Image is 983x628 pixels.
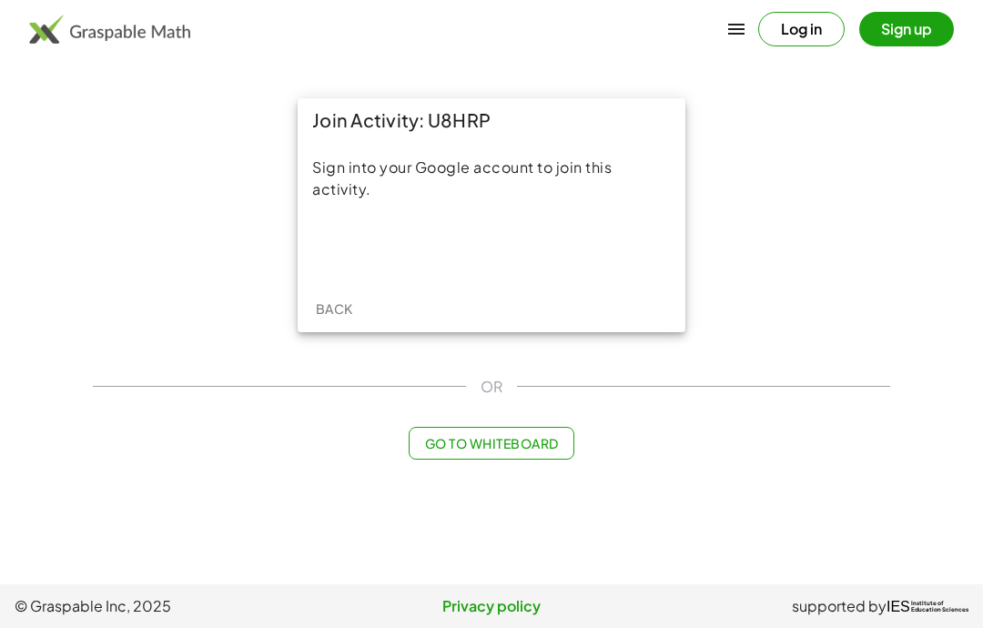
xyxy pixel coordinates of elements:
iframe: Sign in with Google Button [399,228,584,268]
div: Sign in with Google. Opens in new tab [408,228,575,268]
a: IESInstitute ofEducation Sciences [887,595,968,617]
button: Sign up [859,12,954,46]
button: Back [305,292,363,325]
span: © Graspable Inc, 2025 [15,595,332,617]
span: IES [887,598,910,615]
span: Go to Whiteboard [424,435,558,451]
div: Join Activity: U8HRP [298,98,685,142]
button: Log in [758,12,845,46]
div: Sign into your Google account to join this activity. [312,157,671,200]
a: Privacy policy [332,595,650,617]
button: Go to Whiteboard [409,427,573,460]
span: Back [315,300,352,317]
span: supported by [792,595,887,617]
span: OR [481,376,502,398]
span: Institute of Education Sciences [911,601,968,613]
